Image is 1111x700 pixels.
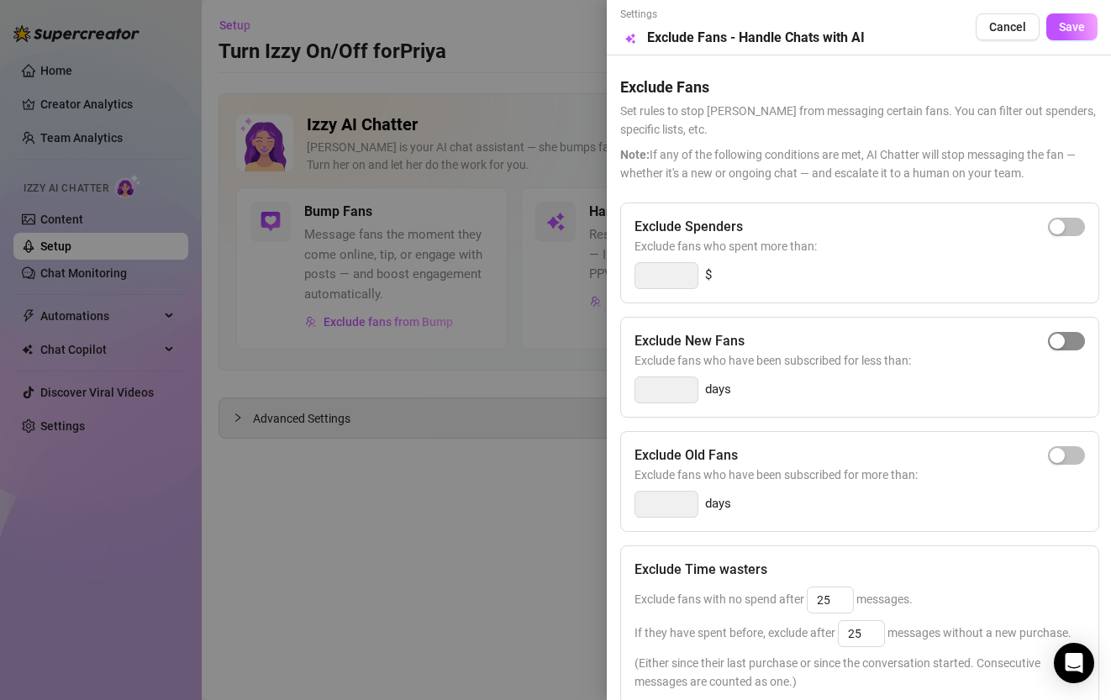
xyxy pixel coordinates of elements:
[620,7,865,23] span: Settings
[620,145,1098,182] span: If any of the following conditions are met, AI Chatter will stop messaging the fan — whether it's...
[705,266,712,286] span: $
[634,560,767,580] h5: Exclude Time wasters
[634,626,1072,639] span: If they have spent before, exclude after messages without a new purchase.
[1046,13,1098,40] button: Save
[634,592,913,606] span: Exclude fans with no spend after messages.
[634,351,1085,370] span: Exclude fans who have been subscribed for less than:
[620,148,650,161] span: Note:
[1054,643,1094,683] div: Open Intercom Messenger
[976,13,1040,40] button: Cancel
[705,494,731,514] span: days
[634,331,745,351] h5: Exclude New Fans
[1059,20,1085,34] span: Save
[634,445,738,466] h5: Exclude Old Fans
[634,217,743,237] h5: Exclude Spenders
[634,466,1085,484] span: Exclude fans who have been subscribed for more than:
[634,237,1085,255] span: Exclude fans who spent more than:
[620,76,1098,98] h5: Exclude Fans
[634,654,1085,691] span: (Either since their last purchase or since the conversation started. Consecutive messages are cou...
[989,20,1026,34] span: Cancel
[647,28,865,48] h5: Exclude Fans - Handle Chats with AI
[620,102,1098,139] span: Set rules to stop [PERSON_NAME] from messaging certain fans. You can filter out spenders, specifi...
[705,380,731,400] span: days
